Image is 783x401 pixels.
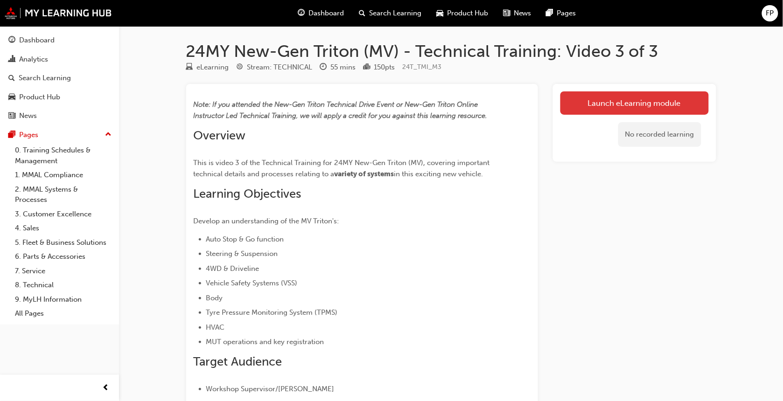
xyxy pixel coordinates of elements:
a: 3. Customer Excellence [11,207,115,221]
span: target-icon [237,63,244,72]
div: Analytics [19,54,48,65]
a: 8. Technical [11,278,115,292]
div: Stream: TECHNICAL [247,62,313,73]
span: Target Audience [194,354,282,369]
span: MUT operations and key registration [206,338,324,346]
a: car-iconProduct Hub [429,4,496,23]
div: Pages [19,130,38,140]
span: Steering & Suspension [206,249,278,258]
div: eLearning [197,62,229,73]
span: learningResourceType_ELEARNING-icon [186,63,193,72]
a: 4. Sales [11,221,115,235]
span: news-icon [503,7,510,19]
div: Product Hub [19,92,60,103]
span: car-icon [436,7,443,19]
span: guage-icon [8,36,15,45]
div: News [19,111,37,121]
span: up-icon [105,129,112,141]
span: in this exciting new vehicle. [394,170,483,178]
a: 2. MMAL Systems & Processes [11,182,115,207]
span: FP [766,8,774,19]
a: Analytics [4,51,115,68]
span: pages-icon [8,131,15,139]
div: 150 pts [374,62,395,73]
span: Workshop Supervisor/[PERSON_NAME] [206,385,335,393]
span: Vehicle Safety Systems (VSS) [206,279,298,287]
span: 4WD & Driveline [206,264,259,273]
span: HVAC [206,323,225,332]
button: Pages [4,126,115,144]
span: Auto Stop & Go function [206,235,284,243]
span: Dashboard [308,8,344,19]
div: Search Learning [19,73,71,83]
a: news-iconNews [496,4,539,23]
div: No recorded learning [618,122,701,147]
a: Dashboard [4,32,115,49]
a: 5. Fleet & Business Solutions [11,235,115,250]
span: podium-icon [364,63,371,72]
span: News [514,8,531,19]
span: Product Hub [447,8,488,19]
span: search-icon [359,7,365,19]
img: mmal [5,7,112,19]
span: This is video 3 of the Technical Training for 24MY New-Gen Triton (MV), covering important techni... [194,159,492,178]
div: Duration [320,62,356,73]
a: Product Hub [4,89,115,106]
a: Launch eLearning module [560,91,709,115]
span: prev-icon [103,382,110,394]
a: pages-iconPages [539,4,584,23]
a: 9. MyLH Information [11,292,115,307]
span: Overview [194,128,246,143]
span: pages-icon [546,7,553,19]
span: Tyre Pressure Monitoring System (TPMS) [206,308,338,317]
a: All Pages [11,306,115,321]
span: Note: If you attended the New-Gen Triton Technical Drive Event or New-Gen Triton Online Instructo... [194,100,488,120]
span: guage-icon [298,7,305,19]
a: guage-iconDashboard [290,4,351,23]
span: chart-icon [8,55,15,64]
div: Points [364,62,395,73]
a: 1. MMAL Compliance [11,168,115,182]
a: Search Learning [4,69,115,87]
a: News [4,107,115,124]
button: FP [762,5,778,21]
span: clock-icon [320,63,327,72]
a: 6. Parts & Accessories [11,249,115,264]
span: news-icon [8,112,15,120]
span: Learning Objectives [194,187,301,201]
div: 55 mins [331,62,356,73]
span: search-icon [8,74,15,83]
div: Type [186,62,229,73]
div: Stream [237,62,313,73]
span: Develop an understanding of the MV Triton's: [194,217,339,225]
span: Body [206,294,223,302]
span: car-icon [8,93,15,102]
a: 0. Training Schedules & Management [11,143,115,168]
span: variety of systems [335,170,394,178]
h1: 24MY New-Gen Triton (MV) - Technical Training: Video 3 of 3 [186,41,716,62]
span: Learning resource code [403,63,442,71]
span: Pages [557,8,576,19]
div: Dashboard [19,35,55,46]
a: 7. Service [11,264,115,278]
a: search-iconSearch Learning [351,4,429,23]
button: DashboardAnalyticsSearch LearningProduct HubNews [4,30,115,126]
span: Search Learning [369,8,421,19]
